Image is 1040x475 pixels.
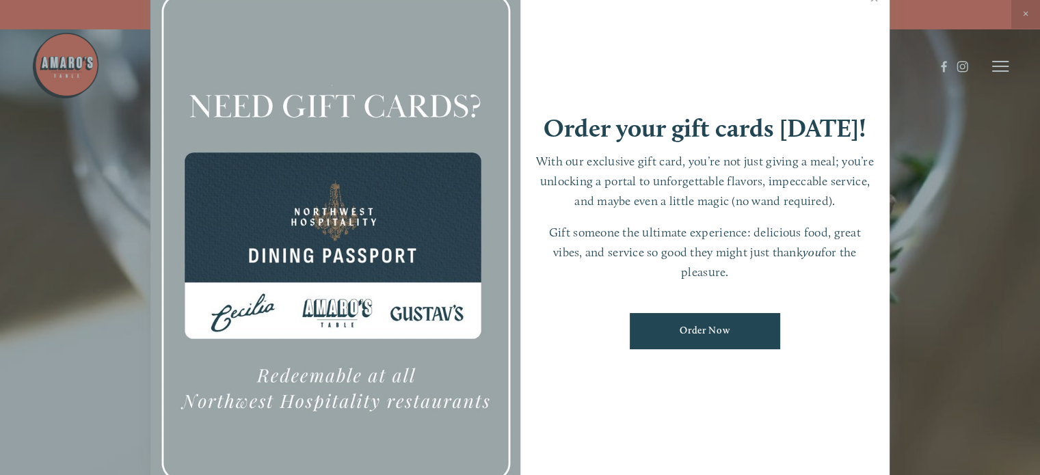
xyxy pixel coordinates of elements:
p: With our exclusive gift card, you’re not just giving a meal; you’re unlocking a portal to unforge... [534,152,877,211]
h1: Order your gift cards [DATE]! [544,116,866,141]
a: Order Now [630,313,780,349]
p: Gift someone the ultimate experience: delicious food, great vibes, and service so good they might... [534,223,877,282]
em: you [803,245,821,259]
